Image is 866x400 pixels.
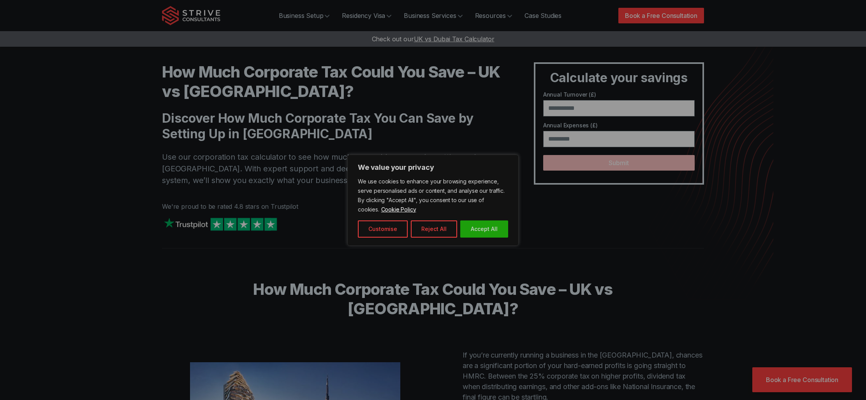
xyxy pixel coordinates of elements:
[358,177,508,214] p: We use cookies to enhance your browsing experience, serve personalised ads or content, and analys...
[347,155,519,246] div: We value your privacy
[358,163,508,172] p: We value your privacy
[411,220,457,238] button: Reject All
[460,220,508,238] button: Accept All
[358,220,408,238] button: Customise
[381,206,417,213] a: Cookie Policy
